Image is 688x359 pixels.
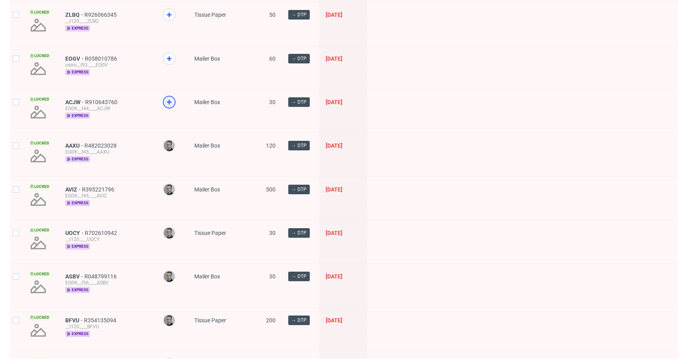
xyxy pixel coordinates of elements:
span: 120 [266,142,276,149]
span: express [65,331,90,337]
a: AAXU [65,142,84,149]
a: R395221796 [82,186,116,193]
img: no_design.png [29,277,48,296]
span: Mailer Box [194,55,220,62]
img: Krystian Gaza [164,140,175,151]
a: ASBV [65,273,84,280]
span: [DATE] [326,230,342,236]
a: R926066345 [84,12,118,18]
a: ACJW [65,99,85,105]
span: Mailer Box [194,186,220,193]
span: Locked [29,53,51,59]
span: express [65,156,90,162]
img: no_design.png [29,16,48,35]
span: Mailer Box [194,273,220,280]
span: [DATE] [326,99,342,105]
img: Krystian Gaza [164,227,175,239]
img: no_design.png [29,59,48,78]
span: Locked [29,140,51,146]
span: → DTP [291,142,307,149]
span: [DATE] [326,317,342,323]
span: R058010786 [85,55,119,62]
a: R048799116 [84,273,118,280]
img: Krystian Gaza [164,184,175,195]
span: Tissue Paper [194,230,226,236]
img: Krystian Gaza [164,271,175,282]
div: __t120____BFVU [65,323,150,330]
span: Locked [29,183,51,190]
span: [DATE] [326,142,342,149]
span: → DTP [291,229,307,237]
span: 30 [269,230,276,236]
img: no_design.png [29,190,48,209]
img: no_design.png [29,233,48,252]
span: Locked [29,314,51,321]
span: → DTP [291,99,307,106]
span: Mailer Box [194,142,220,149]
span: → DTP [291,11,307,18]
a: UOCY [65,230,85,236]
span: 30 [269,99,276,105]
span: 60 [269,55,276,62]
span: [DATE] [326,273,342,280]
span: express [65,287,90,293]
span: express [65,25,90,32]
img: no_design.png [29,146,48,166]
span: express [65,112,90,119]
span: Tissue Paper [194,317,226,323]
div: EGDK__f45____AAXU [65,149,150,155]
div: ostro__f93____EOGV [65,62,150,68]
img: Krystian Gaza [164,315,175,326]
a: R482023028 [84,142,118,149]
img: no_design.png [29,103,48,122]
span: [DATE] [326,186,342,193]
span: → DTP [291,273,307,280]
span: express [65,243,90,250]
a: AVIZ [65,186,82,193]
div: EGDK__f56____ASBV [65,280,150,286]
span: → DTP [291,186,307,193]
div: EGDK__f44____ACJW [65,105,150,112]
span: 200 [266,317,276,323]
span: 50 [269,12,276,18]
span: Mailer Box [194,99,220,105]
span: [DATE] [326,12,342,18]
div: __t120____ZLBQ [65,18,150,24]
div: __t120____UOCY [65,236,150,243]
span: [DATE] [326,55,342,62]
a: EOGV [65,55,85,62]
span: Locked [29,9,51,16]
a: ZLBQ [65,12,84,18]
span: → DTP [291,317,307,324]
div: EGDK__f45____AVIZ [65,193,150,199]
span: Locked [29,227,51,233]
span: Tissue Paper [194,12,226,18]
a: R702610942 [85,230,119,236]
span: Locked [29,96,51,103]
span: Locked [29,271,51,277]
span: → DTP [291,55,307,62]
span: express [65,69,90,75]
a: BFVU [65,317,84,323]
span: express [65,200,90,206]
span: 30 [269,273,276,280]
a: R354135094 [84,317,118,323]
a: R910643760 [85,99,119,105]
img: no_design.png [29,321,48,340]
span: 500 [266,186,276,193]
